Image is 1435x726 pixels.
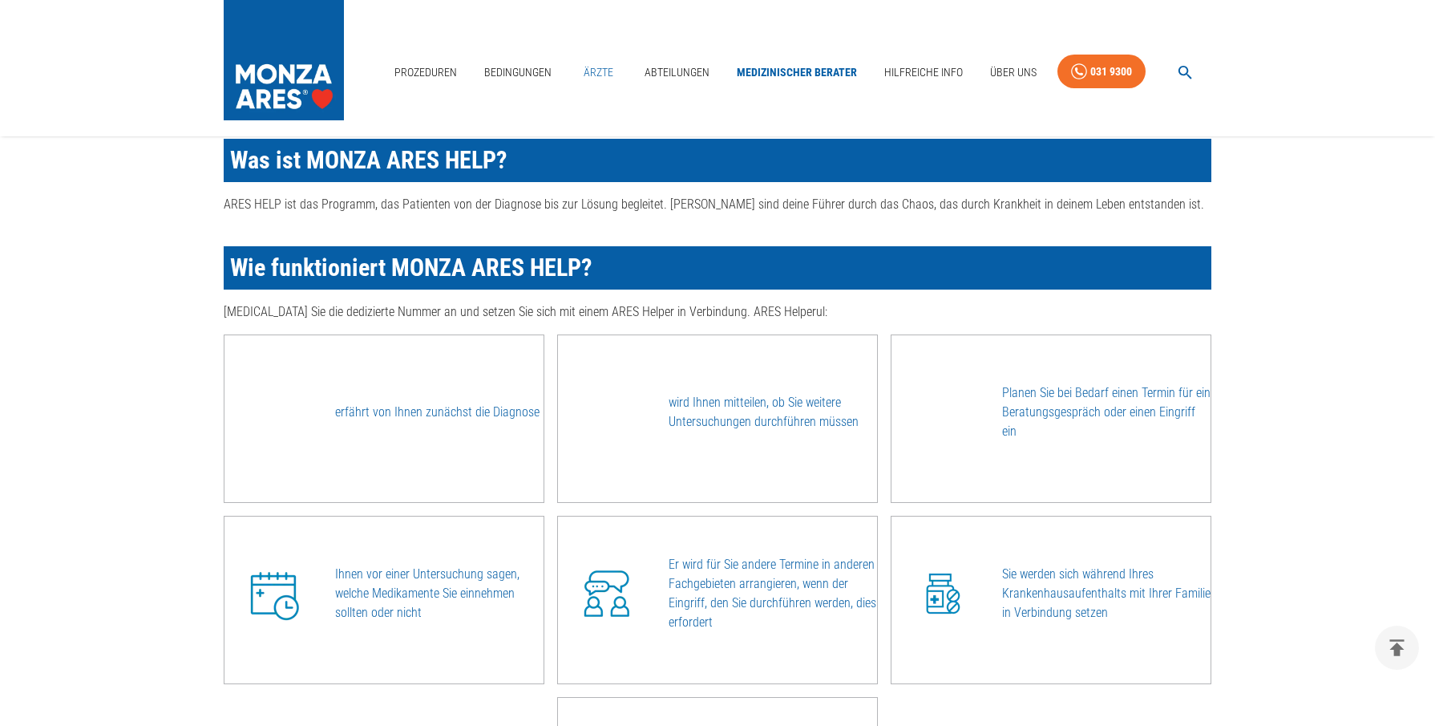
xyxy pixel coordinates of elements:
img: Er wird für Sie andere Termine in anderen Fachgebieten arrangieren, wenn der Eingriff, den Sie du... [567,554,647,634]
font: Ärzte [584,63,613,83]
font: Über uns [990,63,1037,83]
font: Hilfreiche Info [884,63,963,83]
p: Er wird für Sie andere Termine in anderen Fachgebieten arrangieren, wenn der Eingriff, den Sie du... [669,555,877,632]
p: Sie werden sich während Ihres Krankenhausaufenthalts mit Ihrer Familie in Verbindung setzen [1002,565,1211,623]
a: Bedingungen [478,56,558,89]
a: Prozeduren [388,56,463,89]
p: erfährt von Ihnen zunächst die Diagnose [335,403,544,422]
div: 031 9300 [1090,62,1132,82]
p: [MEDICAL_DATA] Sie die dedizierte Nummer an und setzen Sie sich mit einem ARES Helper in Verbindu... [224,302,1211,322]
a: Medizinischer Berater [730,56,863,89]
font: Medizinischer Berater [737,63,857,83]
font: Abteilungen [645,63,709,83]
a: Ärzte [572,56,624,89]
img: Planen Sie bei Bedarf einen Termin für ein Beratungsgespräch oder einen Eingriff ein [900,372,980,452]
font: Bedingungen [484,63,552,83]
p: Ihnen vor einer Untersuchung sagen, welche Medikamente Sie einnehmen sollten oder nicht [335,565,544,623]
font: Prozeduren [394,63,457,83]
a: 031 9300 [1057,55,1146,89]
a: Hilfreiche Info [878,56,969,89]
span: Wie funktioniert MONZA ARES HELP? [230,253,592,282]
img: wird Ihnen mitteilen, ob Sie weitere Untersuchungen durchführen müssen [567,372,647,452]
img: erfährt von Ihnen zunächst die Diagnose [233,372,313,452]
span: Was ist MONZA ARES HELP? [230,146,507,174]
a: Über uns [984,56,1043,89]
button: Löschen [1375,626,1419,670]
a: Abteilungen [638,56,716,89]
img: Ihnen vor einer Untersuchung sagen, welche Medikamente Sie einnehmen sollten oder nicht [233,554,313,634]
p: Planen Sie bei Bedarf einen Termin für ein Beratungsgespräch oder einen Eingriff ein [1002,383,1211,441]
img: Sie werden sich während Ihres Krankenhausaufenthalts mit Ihrer Familie in Verbindung setzen [900,554,980,634]
p: wird Ihnen mitteilen, ob Sie weitere Untersuchungen durchführen müssen [669,393,877,432]
p: ARES HELP ist das Programm, das Patienten von der Diagnose bis zur Lösung begleitet. [PERSON_NAME... [224,195,1211,214]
